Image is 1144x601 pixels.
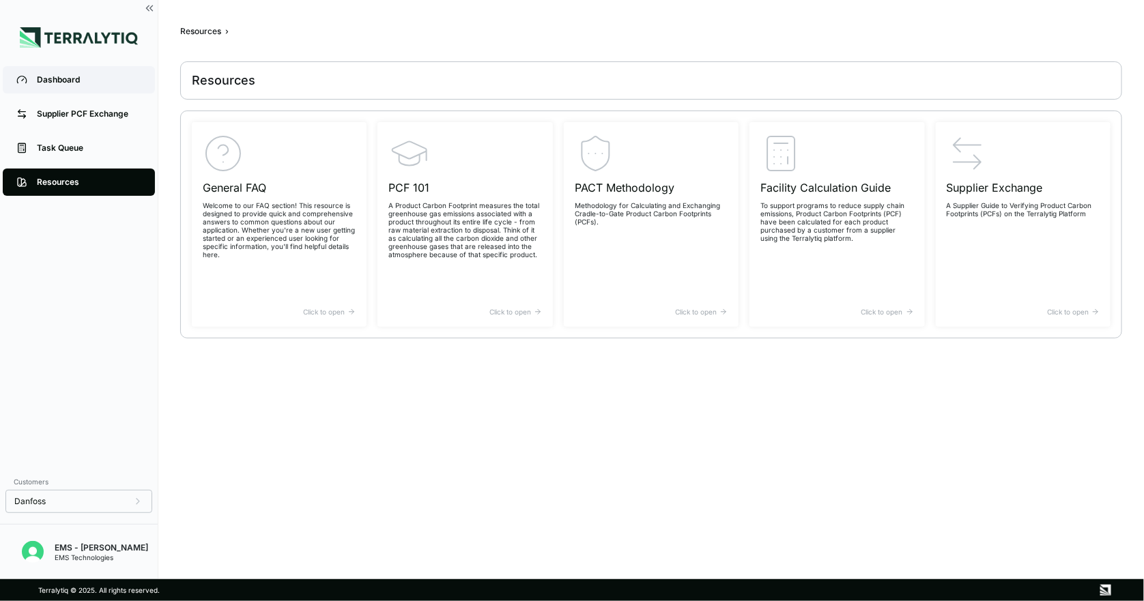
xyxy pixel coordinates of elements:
[947,308,1100,316] div: Click to open
[55,553,148,561] div: EMS Technologies
[192,72,255,89] div: Resources
[203,179,356,196] h3: General FAQ
[203,308,356,316] div: Click to open
[749,122,924,327] a: Facility Calculation GuideTo support programs to reduce supply chain emissions, Product Carbon Fo...
[936,122,1111,327] a: Supplier ExchangeA Supplier Guide to Verifying Product Carbon Footprints (PCFs) on the Terralytig...
[37,177,141,188] div: Resources
[575,308,728,316] div: Click to open
[575,201,728,226] p: Methodology for Calculating and Exchanging Cradle-to-Gate Product Carbon Footprints (PCFs).
[37,108,141,119] div: Supplier PCF Exchange
[388,201,541,259] p: A Product Carbon Footprint measures the total greenhouse gas emissions associated with a product ...
[203,201,356,259] p: Welcome to our FAQ section! This resource is designed to provide quick and comprehensive answers ...
[388,179,541,196] h3: PCF 101
[947,201,1100,218] p: A Supplier Guide to Verifying Product Carbon Footprints (PCFs) on the Terralytig Platform
[22,541,44,563] img: EMS - Louis Chen
[760,308,913,316] div: Click to open
[225,26,229,37] span: ›
[5,473,152,490] div: Customers
[14,496,46,507] span: Danfoss
[180,26,221,37] div: Resources
[388,308,541,316] div: Click to open
[16,536,49,568] button: Open user button
[760,179,913,196] h3: Facility Calculation Guide
[575,179,728,196] h3: PACT Methodology
[377,122,552,327] a: PCF 101A Product Carbon Footprint measures the total greenhouse gas emissions associated with a p...
[55,542,148,553] div: EMS - [PERSON_NAME]
[760,201,913,242] p: To support programs to reduce supply chain emissions, Product Carbon Footprints (PCF) have been c...
[192,122,367,327] a: General FAQWelcome to our FAQ section! This resource is designed to provide quick and comprehensi...
[564,122,739,327] a: PACT MethodologyMethodology for Calculating and Exchanging Cradle-to-Gate Product Carbon Footprin...
[947,179,1100,196] h3: Supplier Exchange
[20,27,138,48] img: Logo
[37,74,141,85] div: Dashboard
[37,143,141,153] div: Task Queue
